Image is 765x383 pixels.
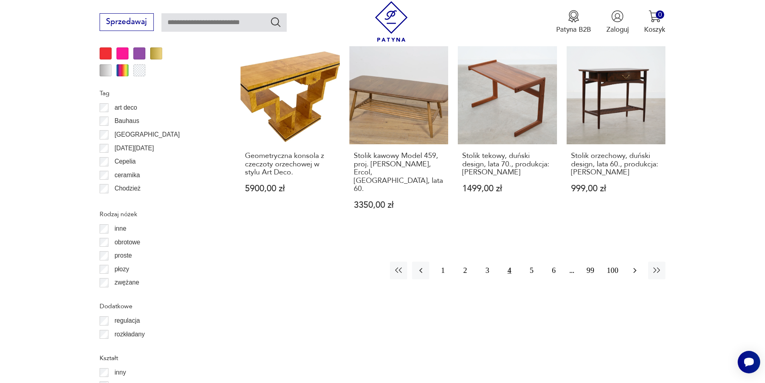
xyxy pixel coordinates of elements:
p: art deco [114,102,137,113]
button: 3 [479,262,496,279]
div: 0 [656,10,664,19]
a: Ikona medaluPatyna B2B [556,10,591,34]
button: 2 [457,262,474,279]
p: Patyna B2B [556,25,591,34]
p: 3350,00 zł [354,201,444,209]
button: Patyna B2B [556,10,591,34]
p: Kształt [100,353,218,363]
p: Ćmielów [114,197,139,207]
p: inny [114,367,126,378]
p: obrotowe [114,237,140,248]
p: płozy [114,264,129,274]
a: Stolik kawowy Model 459, proj. L. Ercolani, Ercol, Wielka Brytania, lata 60.Stolik kawowy Model 4... [349,45,449,228]
p: Bauhaus [114,116,139,126]
p: 1499,00 zł [462,184,553,193]
h3: Stolik orzechowy, duński design, lata 60., produkcja: [PERSON_NAME] [571,152,661,176]
button: Szukaj [270,16,282,28]
a: Stolik orzechowy, duński design, lata 60., produkcja: DaniaStolik orzechowy, duński design, lata ... [567,45,666,228]
p: Dodatkowe [100,301,218,311]
button: 100 [604,262,621,279]
p: Zaloguj [606,25,629,34]
a: Sprzedawaj [100,19,154,26]
p: Tag [100,88,218,98]
button: 5 [523,262,540,279]
h3: Stolik kawowy Model 459, proj. [PERSON_NAME], Ercol, [GEOGRAPHIC_DATA], lata 60. [354,152,444,193]
a: Geometryczna konsola z czeczoty orzechowej w stylu Art Deco.Geometryczna konsola z czeczoty orzec... [241,45,340,228]
p: Cepelia [114,156,136,167]
p: regulacja [114,315,140,326]
img: Ikonka użytkownika [611,10,624,23]
button: 99 [582,262,599,279]
button: Zaloguj [606,10,629,34]
button: 1 [434,262,451,279]
h3: Geometryczna konsola z czeczoty orzechowej w stylu Art Deco. [245,152,335,176]
button: Sprzedawaj [100,13,154,31]
p: rozkładany [114,329,145,340]
p: proste [114,250,132,261]
p: inne [114,223,126,234]
p: zwężane [114,277,139,288]
img: Ikona medalu [567,10,580,23]
iframe: Smartsupp widget button [738,351,760,373]
p: [DATE][DATE] [114,143,154,154]
p: [GEOGRAPHIC_DATA] [114,129,180,140]
button: 0Koszyk [644,10,665,34]
a: Stolik tekowy, duński design, lata 70., produkcja: DaniaStolik tekowy, duński design, lata 70., p... [458,45,557,228]
h3: Stolik tekowy, duński design, lata 70., produkcja: [PERSON_NAME] [462,152,553,176]
p: Rodzaj nóżek [100,209,218,219]
p: ceramika [114,170,140,180]
img: Patyna - sklep z meblami i dekoracjami vintage [371,1,412,42]
p: Koszyk [644,25,665,34]
p: 5900,00 zł [245,184,335,193]
p: 999,00 zł [571,184,661,193]
button: 4 [501,262,518,279]
p: Chodzież [114,183,141,194]
img: Ikona koszyka [649,10,661,23]
button: 6 [545,262,562,279]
